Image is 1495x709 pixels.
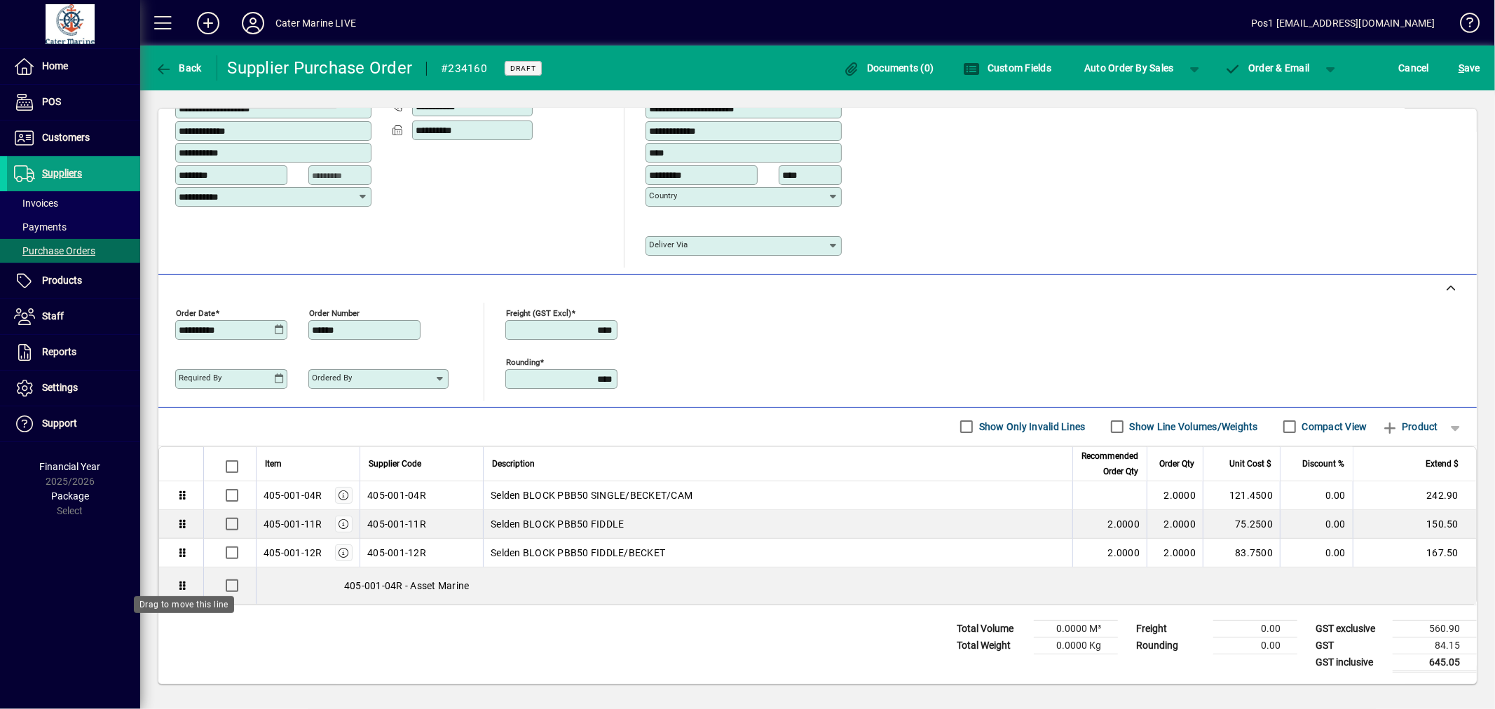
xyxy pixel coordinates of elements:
[649,240,688,249] mat-label: Deliver via
[491,488,692,502] span: Selden BLOCK PBB50 SINGLE/BECKET/CAM
[360,481,483,510] td: 405-001-04R
[14,245,95,256] span: Purchase Orders
[7,263,140,298] a: Products
[960,55,1055,81] button: Custom Fields
[950,620,1034,637] td: Total Volume
[1299,420,1367,434] label: Compact View
[1129,637,1213,654] td: Rounding
[1374,414,1445,439] button: Product
[1084,57,1174,79] span: Auto Order By Sales
[1213,620,1297,637] td: 0.00
[42,167,82,179] span: Suppliers
[441,57,487,80] div: #234160
[257,567,1476,604] div: 405-001-04R - Asset Marine
[1147,510,1203,539] td: 2.0000
[42,275,82,286] span: Products
[179,373,221,383] mat-label: Required by
[1309,620,1393,637] td: GST exclusive
[7,215,140,239] a: Payments
[1159,456,1194,471] span: Order Qty
[1393,654,1477,671] td: 645.05
[7,371,140,406] a: Settings
[7,239,140,263] a: Purchase Orders
[1459,62,1464,74] span: S
[228,57,413,79] div: Supplier Purchase Order
[1147,481,1203,510] td: 2.0000
[1353,481,1476,510] td: 242.90
[1203,539,1280,567] td: 83.7500
[360,539,483,567] td: 405-001-12R
[1081,448,1138,479] span: Recommended Order Qty
[231,11,275,36] button: Profile
[491,546,665,560] span: Selden BLOCK PBB50 FIDDLE/BECKET
[7,299,140,334] a: Staff
[151,55,205,81] button: Back
[491,517,624,531] span: Selden BLOCK PBB50 FIDDLE
[1280,510,1353,539] td: 0.00
[369,456,421,471] span: Supplier Code
[1395,55,1433,81] button: Cancel
[1280,539,1353,567] td: 0.00
[506,357,540,366] mat-label: Rounding
[7,121,140,156] a: Customers
[42,418,77,429] span: Support
[40,461,101,472] span: Financial Year
[360,510,483,539] td: 405-001-11R
[1217,55,1317,81] button: Order & Email
[140,55,217,81] app-page-header-button: Back
[1353,510,1476,539] td: 150.50
[7,406,140,441] a: Support
[42,96,61,107] span: POS
[1127,420,1258,434] label: Show Line Volumes/Weights
[1203,481,1280,510] td: 121.4500
[7,85,140,120] a: POS
[312,373,352,383] mat-label: Ordered by
[1213,637,1297,654] td: 0.00
[976,420,1086,434] label: Show Only Invalid Lines
[42,60,68,71] span: Home
[1302,456,1344,471] span: Discount %
[1251,12,1435,34] div: Pos1 [EMAIL_ADDRESS][DOMAIN_NAME]
[1203,510,1280,539] td: 75.2500
[649,191,677,200] mat-label: Country
[1280,481,1353,510] td: 0.00
[42,382,78,393] span: Settings
[1309,654,1393,671] td: GST inclusive
[492,456,535,471] span: Description
[1229,456,1271,471] span: Unit Cost $
[42,132,90,143] span: Customers
[1034,620,1118,637] td: 0.0000 M³
[1399,57,1430,79] span: Cancel
[265,456,282,471] span: Item
[1309,637,1393,654] td: GST
[309,308,360,317] mat-label: Order number
[1393,637,1477,654] td: 84.15
[7,49,140,84] a: Home
[1034,637,1118,654] td: 0.0000 Kg
[950,637,1034,654] td: Total Weight
[1455,55,1484,81] button: Save
[42,310,64,322] span: Staff
[1393,620,1477,637] td: 560.90
[1449,3,1477,48] a: Knowledge Base
[42,346,76,357] span: Reports
[506,308,571,317] mat-label: Freight (GST excl)
[1072,510,1147,539] td: 2.0000
[843,62,934,74] span: Documents (0)
[1072,539,1147,567] td: 2.0000
[1353,539,1476,567] td: 167.50
[155,62,202,74] span: Back
[176,308,215,317] mat-label: Order date
[14,198,58,209] span: Invoices
[7,335,140,370] a: Reports
[186,11,231,36] button: Add
[1147,539,1203,567] td: 2.0000
[264,488,322,502] div: 405-001-04R
[840,55,938,81] button: Documents (0)
[1426,456,1459,471] span: Extend $
[264,546,322,560] div: 405-001-12R
[510,64,536,73] span: Draft
[1224,62,1310,74] span: Order & Email
[1459,57,1480,79] span: ave
[14,221,67,233] span: Payments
